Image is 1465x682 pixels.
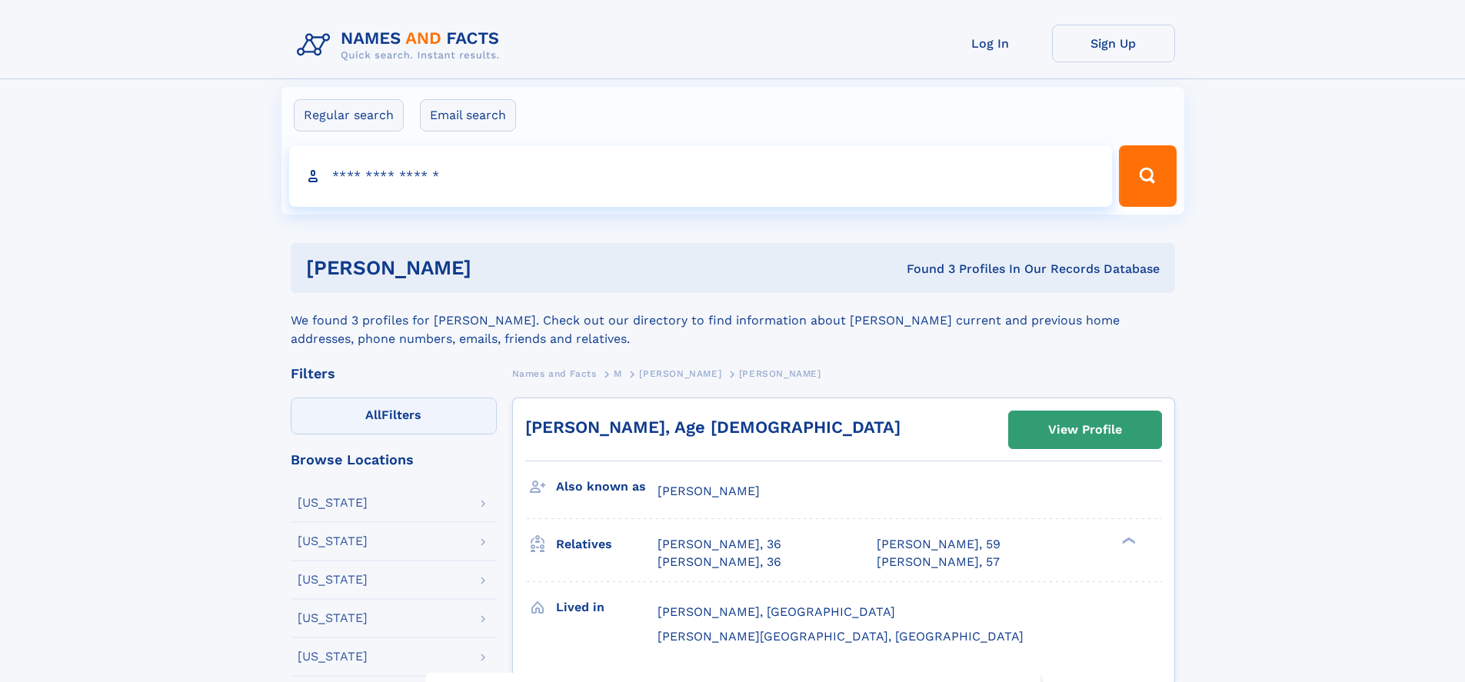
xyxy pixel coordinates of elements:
a: Names and Facts [512,364,597,383]
label: Regular search [294,99,404,131]
div: [US_STATE] [298,650,368,663]
h3: Relatives [556,531,658,557]
div: View Profile [1048,412,1122,447]
h3: Also known as [556,474,658,500]
a: [PERSON_NAME], Age [DEMOGRAPHIC_DATA] [525,418,901,437]
div: Filters [291,367,497,381]
div: ❯ [1118,536,1137,546]
h1: [PERSON_NAME] [306,258,689,278]
div: [US_STATE] [298,574,368,586]
input: search input [289,145,1113,207]
a: View Profile [1009,411,1161,448]
div: [US_STATE] [298,612,368,624]
div: We found 3 profiles for [PERSON_NAME]. Check out our directory to find information about [PERSON_... [291,293,1175,348]
div: Browse Locations [291,453,497,467]
a: [PERSON_NAME], 36 [658,554,781,571]
div: Found 3 Profiles In Our Records Database [689,261,1160,278]
a: Sign Up [1052,25,1175,62]
span: [PERSON_NAME], [GEOGRAPHIC_DATA] [658,604,895,619]
span: All [365,408,381,422]
div: [US_STATE] [298,497,368,509]
div: [US_STATE] [298,535,368,547]
h3: Lived in [556,594,658,620]
span: [PERSON_NAME] [739,368,821,379]
label: Email search [420,99,516,131]
button: Search Button [1119,145,1176,207]
a: M [614,364,622,383]
span: [PERSON_NAME] [639,368,721,379]
span: M [614,368,622,379]
span: [PERSON_NAME] [658,484,760,498]
a: [PERSON_NAME], 59 [877,536,1001,553]
a: [PERSON_NAME], 36 [658,536,781,553]
a: [PERSON_NAME] [639,364,721,383]
img: Logo Names and Facts [291,25,512,66]
span: [PERSON_NAME][GEOGRAPHIC_DATA], [GEOGRAPHIC_DATA] [658,629,1024,644]
label: Filters [291,398,497,434]
a: [PERSON_NAME], 57 [877,554,1000,571]
a: Log In [929,25,1052,62]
